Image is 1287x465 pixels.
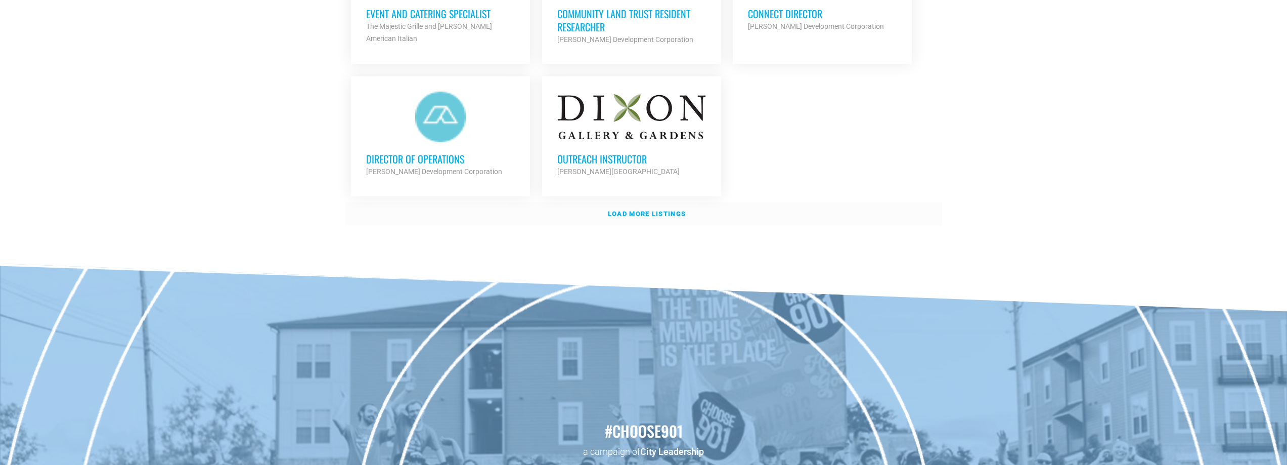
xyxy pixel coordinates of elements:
h3: Event and Catering Specialist [366,7,515,20]
strong: The Majestic Grille and [PERSON_NAME] American Italian [366,22,492,43]
a: Director of Operations [PERSON_NAME] Development Corporation [351,76,530,193]
strong: [PERSON_NAME][GEOGRAPHIC_DATA] [557,167,680,176]
strong: [PERSON_NAME] Development Corporation [748,22,884,30]
h2: #choose901 [5,420,1282,442]
a: Load more listings [345,202,942,226]
p: a campaign of [5,445,1282,458]
h3: Director of Operations [366,152,515,165]
a: City Leadership [640,446,704,457]
a: Outreach Instructor [PERSON_NAME][GEOGRAPHIC_DATA] [542,76,721,193]
strong: Load more listings [608,210,686,218]
h3: Connect Director [748,7,897,20]
strong: [PERSON_NAME] Development Corporation [366,167,502,176]
strong: [PERSON_NAME] Development Corporation [557,35,693,44]
h3: Outreach Instructor [557,152,706,165]
h3: Community Land Trust Resident Researcher [557,7,706,33]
